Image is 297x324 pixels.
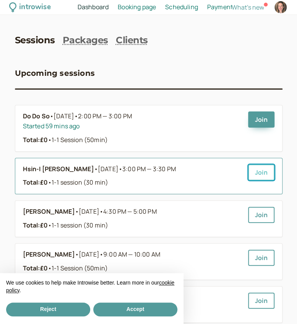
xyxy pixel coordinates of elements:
[122,165,176,173] span: 3:00 PM — 3:30 PM
[23,121,242,131] div: Started 59 mins ago
[48,264,52,272] span: •
[259,287,297,324] iframe: Chat Widget
[94,164,98,174] span: •
[15,67,95,79] h3: Upcoming sessions
[23,264,48,272] strong: Total: £0
[48,221,108,229] span: 1-1 session (30 min)
[116,35,148,46] a: Clients
[48,221,52,229] span: •
[75,250,79,260] span: •
[6,280,174,293] a: cookie policy
[23,111,50,121] b: Do Do So
[79,250,160,260] span: [DATE]
[48,264,108,272] span: 1-1 Session (50min)
[23,250,75,260] b: [PERSON_NAME]
[248,207,274,223] a: Join
[6,303,90,316] button: Reject
[248,111,274,128] a: Join
[79,207,157,217] span: [DATE]
[23,164,242,188] a: Hsin-I [PERSON_NAME]•[DATE]•3:00 PM — 3:30 PMTotal:£0•1-1 session (30 min)
[78,2,109,12] a: Dashboard
[48,178,108,187] span: 1-1 session (30 min)
[248,164,274,180] a: Join
[78,3,109,11] span: Dashboard
[48,136,108,144] span: 1-1 Session (50min)
[23,207,75,217] b: [PERSON_NAME]
[75,207,79,217] span: •
[118,2,156,12] a: Booking page
[99,250,103,259] span: •
[103,207,157,216] span: 4:30 PM — 5:00 PM
[248,250,274,266] a: Join
[93,303,177,316] button: Accept
[207,2,236,12] a: Payments
[165,3,198,11] span: Scheduling
[23,111,242,145] a: Do Do So•[DATE]•2:00 PM — 3:00 PMStarted 59 mins agoTotal:£0•1-1 Session (50min)
[23,164,94,174] b: Hsin-I [PERSON_NAME]
[23,221,48,229] strong: Total: £0
[74,112,78,120] span: •
[207,3,236,11] span: Payments
[99,207,103,216] span: •
[9,2,51,13] a: introwise
[248,293,274,309] a: Join
[50,111,54,121] span: •
[23,136,48,144] strong: Total: £0
[54,111,132,121] span: [DATE]
[165,2,198,12] a: Scheduling
[118,165,122,173] span: •
[15,35,55,46] a: Sessions
[48,178,52,187] span: •
[232,4,264,11] button: What's new
[23,250,242,273] a: [PERSON_NAME]•[DATE]•9:00 AM — 10:00 AMTotal:£0•1-1 Session (50min)
[98,164,176,174] span: [DATE]
[78,112,132,120] span: 2:00 PM — 3:00 PM
[63,35,108,46] a: Packages
[103,250,160,259] span: 9:00 AM — 10:00 AM
[23,207,242,231] a: [PERSON_NAME]•[DATE]•4:30 PM — 5:00 PMTotal:£0•1-1 session (30 min)
[23,178,48,187] strong: Total: £0
[19,2,50,13] div: introwise
[232,3,264,11] span: What's new
[118,3,156,11] span: Booking page
[48,136,52,144] span: •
